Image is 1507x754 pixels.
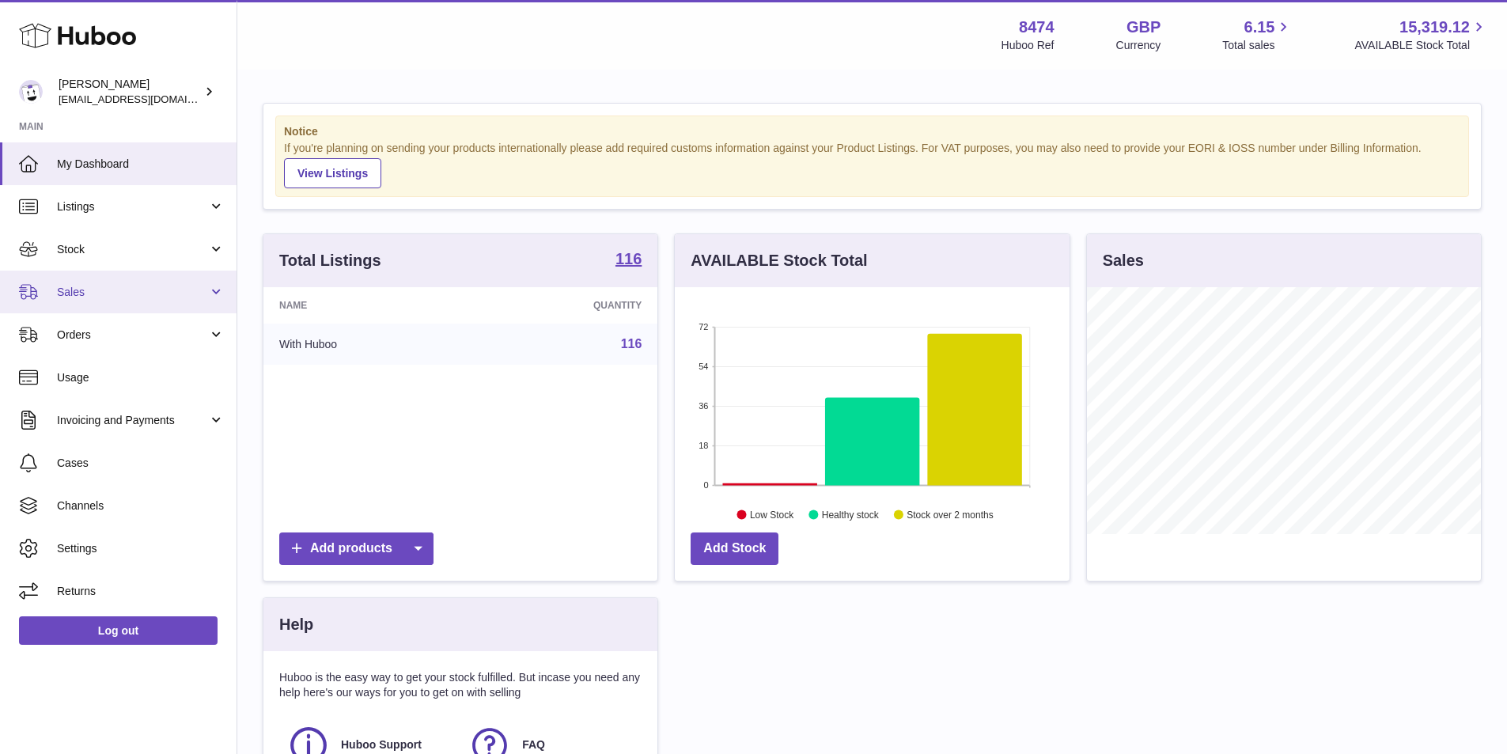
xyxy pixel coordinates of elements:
[57,328,208,343] span: Orders
[699,441,709,450] text: 18
[57,199,208,214] span: Listings
[279,614,313,635] h3: Help
[750,509,794,520] text: Low Stock
[263,324,471,365] td: With Huboo
[263,287,471,324] th: Name
[341,737,422,752] span: Huboo Support
[279,250,381,271] h3: Total Listings
[471,287,657,324] th: Quantity
[615,251,642,267] strong: 116
[57,370,225,385] span: Usage
[57,498,225,513] span: Channels
[1244,17,1275,38] span: 6.15
[615,251,642,270] a: 116
[1354,17,1488,53] a: 15,319.12 AVAILABLE Stock Total
[1222,38,1293,53] span: Total sales
[1019,17,1055,38] strong: 8474
[279,532,434,565] a: Add products
[907,509,994,520] text: Stock over 2 months
[284,158,381,188] a: View Listings
[1002,38,1055,53] div: Huboo Ref
[284,141,1460,188] div: If you're planning on sending your products internationally please add required customs informati...
[621,337,642,350] a: 116
[691,250,867,271] h3: AVAILABLE Stock Total
[699,362,709,371] text: 54
[57,456,225,471] span: Cases
[1222,17,1293,53] a: 6.15 Total sales
[57,584,225,599] span: Returns
[1126,17,1161,38] strong: GBP
[59,77,201,107] div: [PERSON_NAME]
[691,532,778,565] a: Add Stock
[19,616,218,645] a: Log out
[59,93,233,105] span: [EMAIL_ADDRESS][DOMAIN_NAME]
[57,541,225,556] span: Settings
[704,480,709,490] text: 0
[57,413,208,428] span: Invoicing and Payments
[522,737,545,752] span: FAQ
[57,242,208,257] span: Stock
[1103,250,1144,271] h3: Sales
[699,401,709,411] text: 36
[1354,38,1488,53] span: AVAILABLE Stock Total
[19,80,43,104] img: orders@neshealth.com
[699,322,709,332] text: 72
[57,157,225,172] span: My Dashboard
[284,124,1460,139] strong: Notice
[822,509,880,520] text: Healthy stock
[279,670,642,700] p: Huboo is the easy way to get your stock fulfilled. But incase you need any help here's our ways f...
[57,285,208,300] span: Sales
[1399,17,1470,38] span: 15,319.12
[1116,38,1161,53] div: Currency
